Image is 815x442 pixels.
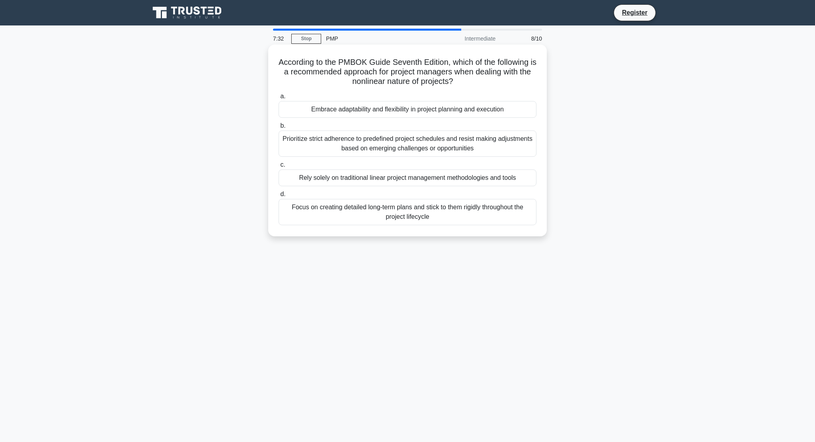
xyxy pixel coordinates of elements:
div: Intermediate [431,31,500,47]
h5: According to the PMBOK Guide Seventh Edition, which of the following is a recommended approach fo... [278,57,537,87]
a: Register [617,8,652,18]
div: Rely solely on traditional linear project management methodologies and tools [279,169,536,186]
div: 8/10 [500,31,547,47]
div: Focus on creating detailed long-term plans and stick to them rigidly throughout the project lifec... [279,199,536,225]
div: 7:32 [268,31,291,47]
a: Stop [291,34,321,44]
span: c. [280,161,285,168]
span: d. [280,191,285,197]
div: Prioritize strict adherence to predefined project schedules and resist making adjustments based o... [279,130,536,157]
div: Embrace adaptability and flexibility in project planning and execution [279,101,536,118]
div: PMP [321,31,431,47]
span: a. [280,93,285,99]
span: b. [280,122,285,129]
